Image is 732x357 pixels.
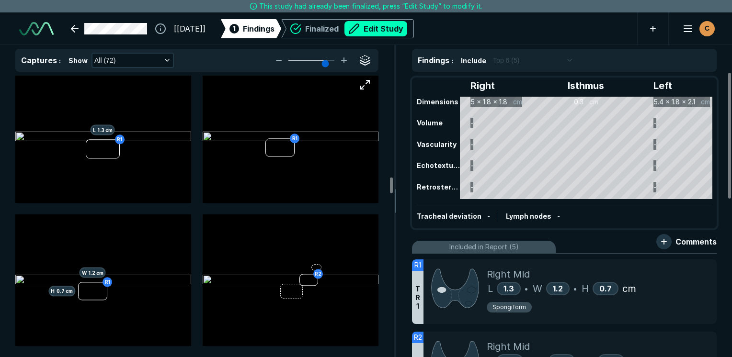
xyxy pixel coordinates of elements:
[259,1,482,11] span: This study had already been finalized, press “Edit Study” to modify it.
[533,281,542,296] span: W
[414,332,422,343] span: R2
[281,19,414,38] div: FinalizedEdit Study
[557,212,560,220] span: -
[506,212,551,220] span: Lymph nodes
[676,19,717,38] button: avatar-name
[487,267,530,281] span: Right Mid
[699,21,715,36] div: avatar-name
[573,283,577,294] span: •
[449,242,519,252] span: Included in Report (5)
[59,56,61,65] span: :
[15,18,57,39] a: See-Mode Logo
[705,23,709,33] span: C
[487,339,530,354] span: Right Mid
[305,21,407,36] div: Finalized
[233,23,236,33] span: 1
[431,267,479,310] img: 9CUqZ7AAAABklEQVQDAMdFHwWWmQjrAAAAAElFTkSuQmCC
[15,275,191,286] img: f30697bb-af84-4c51-bff4-a89532dacb0d
[461,56,486,66] span: Include
[487,212,490,220] span: -
[19,22,54,35] img: See-Mode Logo
[503,284,514,293] span: 1.3
[15,132,191,143] img: e36d7c4b-f684-4e2f-973f-b49df8128e7d
[492,303,526,312] span: Spongiform
[493,55,519,66] span: Top 6 (5)
[525,283,528,294] span: •
[21,56,57,65] span: Captures
[418,56,449,65] span: Findings
[94,55,115,66] span: All (72)
[553,284,563,293] span: 1.2
[622,281,636,296] span: cm
[582,281,589,296] span: H
[174,23,206,34] span: [[DATE]]
[488,281,493,296] span: L
[203,132,378,143] img: 34a0032a-0ab1-4fd8-842e-281173dbd4e8
[599,284,612,293] span: 0.7
[412,259,717,324] div: R1TR1Right MidL1.3•W1.2•H0.7cmSpongiform
[69,56,88,66] span: Show
[221,19,281,38] div: 1Findings
[243,23,274,34] span: Findings
[675,236,717,247] span: Comments
[417,212,481,220] span: Tracheal deviation
[203,275,378,286] img: 28c28468-5031-48e5-9cda-881f5b87189e
[415,285,420,311] span: T R 1
[451,56,453,65] span: :
[344,21,407,36] button: Edit Study
[414,260,421,270] span: R1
